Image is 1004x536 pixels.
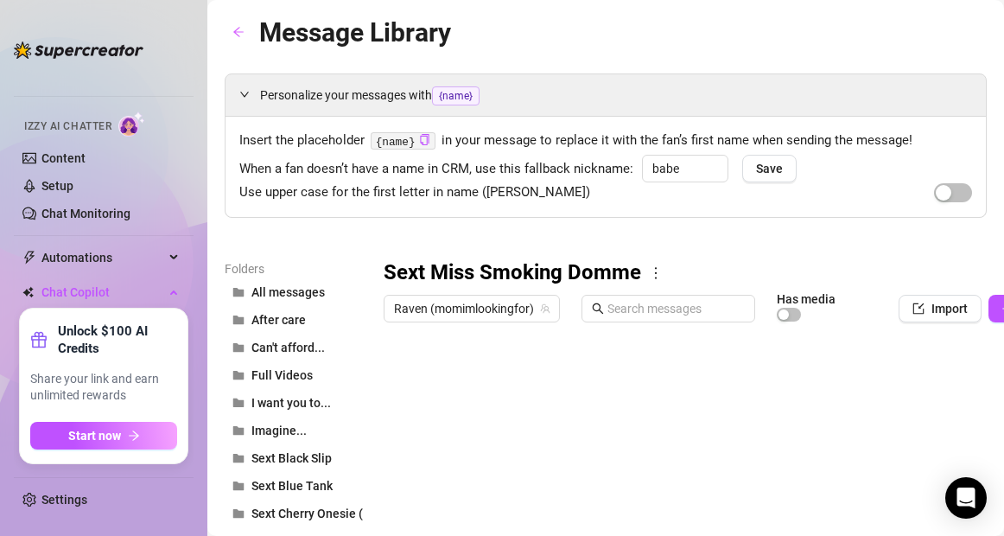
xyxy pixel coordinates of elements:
span: Share your link and earn unlimited rewards [30,371,177,405]
img: logo-BBDzfeDw.svg [14,41,143,59]
a: Settings [41,493,87,507]
span: Imagine... [251,424,307,437]
span: expanded [239,89,250,99]
button: After care [225,306,363,334]
span: folder [232,507,245,520]
img: AI Chatter [118,112,145,137]
span: Sext Black Slip [251,451,332,465]
img: Chat Copilot [22,286,34,298]
button: I want you to... [225,389,363,417]
article: Folders [225,259,363,278]
span: folder [232,397,245,409]
a: Setup [41,179,73,193]
span: gift [30,331,48,348]
div: Open Intercom Messenger [945,477,987,519]
span: Save [756,162,783,175]
span: Personalize your messages with [260,86,972,105]
span: Full Videos [251,368,313,382]
button: Save [742,155,797,182]
span: arrow-right [128,430,140,442]
span: Izzy AI Chatter [24,118,111,135]
div: Personalize your messages with{name} [226,74,986,116]
span: folder [232,341,245,354]
strong: Unlock $100 AI Credits [58,322,177,357]
span: thunderbolt [22,251,36,265]
span: Start now [68,429,121,443]
button: Sext Blue Tank [225,472,363,500]
a: Content [41,151,86,165]
span: search [592,303,604,315]
span: import [912,303,925,315]
span: {name} [432,86,480,105]
button: All messages [225,278,363,306]
span: Chat Copilot [41,278,164,306]
span: After care [251,313,306,327]
span: Insert the placeholder in your message to replace it with the fan’s first name when sending the m... [239,131,972,151]
button: Imagine... [225,417,363,444]
a: Chat Monitoring [41,207,130,220]
button: Start nowarrow-right [30,422,177,450]
span: folder [232,480,245,492]
span: folder [232,369,245,381]
article: Message Library [259,12,451,53]
span: Can't afford... [251,341,325,354]
span: Automations [41,244,164,271]
span: Sext Cherry Onesie (Upstairs) [251,507,413,520]
button: Full Videos [225,361,363,389]
span: team [540,303,550,314]
span: folder [232,424,245,437]
button: Sext Cherry Onesie (Upstairs) [225,500,363,527]
code: {name} [371,132,435,150]
button: Import [899,295,982,322]
span: Import [931,302,968,316]
h3: Sext Miss Smoking Domme [384,259,641,287]
span: folder [232,286,245,298]
span: Use upper case for the first letter in name ([PERSON_NAME]) [239,182,590,203]
input: Search messages [607,299,745,318]
span: arrow-left [232,26,245,38]
span: When a fan doesn’t have a name in CRM, use this fallback nickname: [239,159,633,180]
span: I want you to... [251,396,331,410]
span: Raven (momimlookingfor) [394,296,550,322]
span: folder [232,452,245,464]
button: Click to Copy [419,134,430,147]
span: more [648,265,664,281]
button: Sext Black Slip [225,444,363,472]
button: Can't afford... [225,334,363,361]
span: copy [419,134,430,145]
span: folder [232,314,245,326]
article: Has media [777,294,836,304]
span: Sext Blue Tank [251,479,333,493]
span: All messages [251,285,325,299]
